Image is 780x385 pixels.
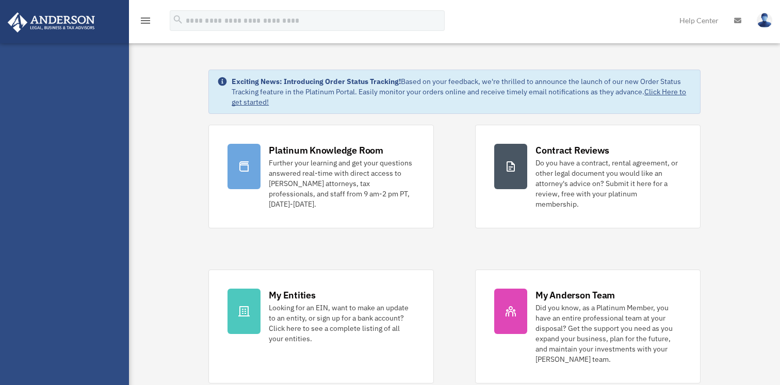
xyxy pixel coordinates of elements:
a: Platinum Knowledge Room Further your learning and get your questions answered real-time with dire... [208,125,434,228]
div: Did you know, as a Platinum Member, you have an entire professional team at your disposal? Get th... [535,303,681,364]
div: Looking for an EIN, want to make an update to an entity, or sign up for a bank account? Click her... [269,303,415,344]
a: Contract Reviews Do you have a contract, rental agreement, or other legal document you would like... [475,125,701,228]
a: menu [139,18,152,27]
a: My Entities Looking for an EIN, want to make an update to an entity, or sign up for a bank accoun... [208,270,434,383]
div: Do you have a contract, rental agreement, or other legal document you would like an attorney's ad... [535,158,681,209]
i: menu [139,14,152,27]
div: Further your learning and get your questions answered real-time with direct access to [PERSON_NAM... [269,158,415,209]
a: My Anderson Team Did you know, as a Platinum Member, you have an entire professional team at your... [475,270,701,383]
div: My Anderson Team [535,289,615,302]
div: Platinum Knowledge Room [269,144,383,157]
a: Click Here to get started! [232,87,686,107]
div: Based on your feedback, we're thrilled to announce the launch of our new Order Status Tracking fe... [232,76,692,107]
i: search [172,14,184,25]
strong: Exciting News: Introducing Order Status Tracking! [232,77,401,86]
img: Anderson Advisors Platinum Portal [5,12,98,32]
img: User Pic [757,13,772,28]
div: Contract Reviews [535,144,609,157]
div: My Entities [269,289,315,302]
